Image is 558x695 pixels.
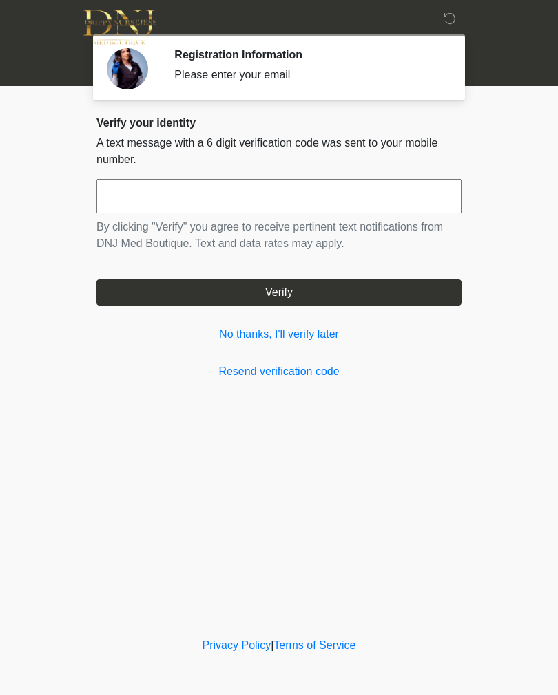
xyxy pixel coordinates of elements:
img: Agent Avatar [107,48,148,89]
a: No thanks, I'll verify later [96,326,462,343]
div: Please enter your email [174,67,441,83]
p: By clicking "Verify" you agree to receive pertinent text notifications from DNJ Med Boutique. Tex... [96,219,462,252]
a: Resend verification code [96,363,462,380]
a: | [271,639,273,651]
a: Terms of Service [273,639,355,651]
p: A text message with a 6 digit verification code was sent to your mobile number. [96,135,462,168]
button: Verify [96,279,462,306]
img: DNJ Med Boutique Logo [83,10,156,45]
a: Privacy Policy [203,639,271,651]
h2: Verify your identity [96,116,462,129]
